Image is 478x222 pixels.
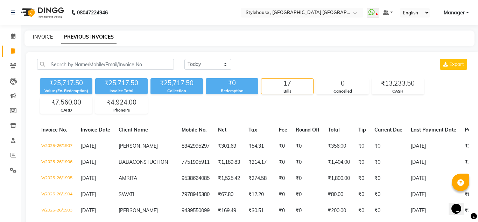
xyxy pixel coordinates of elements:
[370,170,407,187] td: ₹0
[324,154,354,170] td: ₹1,404.00
[40,88,92,94] div: Value (Ex. Redemption)
[177,138,214,154] td: 8342995297
[317,79,368,88] div: 0
[370,187,407,203] td: ₹0
[374,127,402,133] span: Current Due
[214,170,244,187] td: ₹1,525.42
[95,88,148,94] div: Invoice Total
[81,159,96,165] span: [DATE]
[248,127,257,133] span: Tax
[372,79,424,88] div: ₹13,233.50
[182,127,207,133] span: Mobile No.
[119,159,133,165] span: BABA
[206,88,258,94] div: Redemption
[324,203,354,219] td: ₹200.00
[291,170,324,187] td: ₹0
[150,88,203,94] div: Collection
[40,78,92,88] div: ₹25,717.50
[244,203,275,219] td: ₹30.51
[119,191,134,197] span: SWATI
[37,187,77,203] td: V/2025-26/1904
[119,127,148,133] span: Client Name
[354,154,370,170] td: ₹0
[291,154,324,170] td: ₹0
[296,127,319,133] span: Round Off
[358,127,366,133] span: Tip
[95,78,148,88] div: ₹25,717.50
[119,207,158,214] span: [PERSON_NAME]
[328,127,340,133] span: Total
[275,154,291,170] td: ₹0
[275,138,291,154] td: ₹0
[244,138,275,154] td: ₹54.31
[407,170,461,187] td: [DATE]
[370,138,407,154] td: ₹0
[214,154,244,170] td: ₹1,189.83
[177,154,214,170] td: 7751995911
[407,187,461,203] td: [DATE]
[244,187,275,203] td: ₹12.20
[370,154,407,170] td: ₹0
[261,88,313,94] div: Bills
[40,107,92,113] div: CARD
[407,138,461,154] td: [DATE]
[77,3,108,22] b: 08047224946
[275,187,291,203] td: ₹0
[440,59,467,70] button: Export
[177,187,214,203] td: 7978945380
[177,170,214,187] td: 9538664085
[372,88,424,94] div: CASH
[317,88,368,94] div: Cancelled
[150,78,203,88] div: ₹25,717.50
[449,61,464,67] span: Export
[40,97,92,107] div: ₹7,560.00
[275,170,291,187] td: ₹0
[407,154,461,170] td: [DATE]
[218,127,226,133] span: Net
[119,175,137,181] span: AMRITA
[407,203,461,219] td: [DATE]
[18,3,66,22] img: logo
[244,170,275,187] td: ₹274.58
[37,154,77,170] td: V/2025-26/1906
[119,143,158,149] span: [PERSON_NAME]
[37,170,77,187] td: V/2025-26/1905
[61,31,117,43] a: PREVIOUS INVOICES
[261,79,313,88] div: 17
[354,170,370,187] td: ₹0
[275,203,291,219] td: ₹0
[96,107,147,113] div: PhonePe
[411,127,456,133] span: Last Payment Date
[214,187,244,203] td: ₹67.80
[214,138,244,154] td: ₹301.69
[177,203,214,219] td: 9439550099
[244,154,275,170] td: ₹214.17
[133,159,168,165] span: CONSTUCTION
[81,143,96,149] span: [DATE]
[324,187,354,203] td: ₹80.00
[41,127,67,133] span: Invoice No.
[291,138,324,154] td: ₹0
[370,203,407,219] td: ₹0
[291,203,324,219] td: ₹0
[449,194,471,215] iframe: chat widget
[81,207,96,214] span: [DATE]
[214,203,244,219] td: ₹169.49
[96,97,147,107] div: ₹4,924.00
[354,203,370,219] td: ₹0
[33,34,53,40] a: INVOICE
[324,138,354,154] td: ₹356.00
[81,127,110,133] span: Invoice Date
[354,138,370,154] td: ₹0
[206,78,258,88] div: ₹0
[354,187,370,203] td: ₹0
[81,175,96,181] span: [DATE]
[279,127,287,133] span: Fee
[444,9,465,16] span: Manager
[37,138,77,154] td: V/2025-26/1907
[37,59,174,70] input: Search by Name/Mobile/Email/Invoice No
[81,191,96,197] span: [DATE]
[37,203,77,219] td: V/2025-26/1903
[324,170,354,187] td: ₹1,800.00
[291,187,324,203] td: ₹0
